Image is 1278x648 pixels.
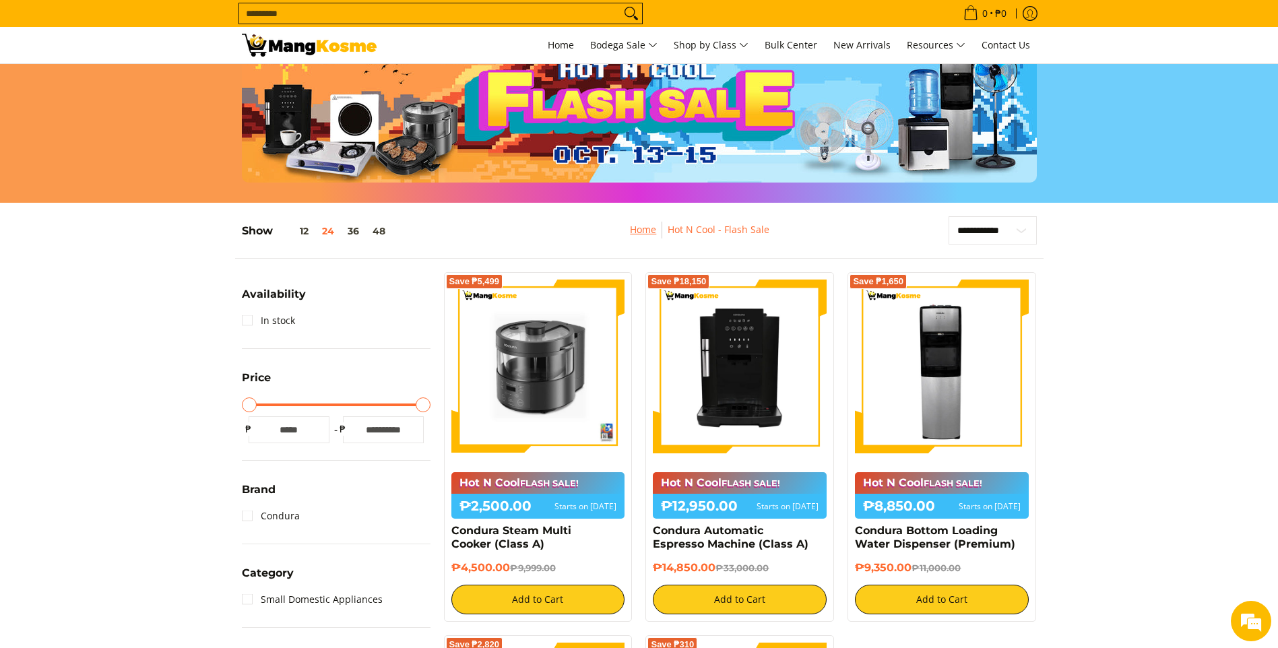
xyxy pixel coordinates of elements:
[653,561,827,575] h6: ₱14,850.00
[548,38,574,51] span: Home
[674,37,748,54] span: Shop by Class
[982,38,1030,51] span: Contact Us
[242,372,271,393] summary: Open
[341,226,366,236] button: 36
[221,7,253,39] div: Minimize live chat window
[451,280,625,453] img: Condura Steam Multi Cooker (Class A)
[653,524,808,550] a: Condura Automatic Espresso Machine (Class A)
[975,27,1037,63] a: Contact Us
[390,27,1037,63] nav: Main Menu
[715,562,769,573] del: ₱33,000.00
[993,9,1009,18] span: ₱0
[336,422,350,436] span: ₱
[667,27,755,63] a: Shop by Class
[590,37,658,54] span: Bodega Sale
[242,484,276,505] summary: Open
[651,278,706,286] span: Save ₱18,150
[451,585,625,614] button: Add to Cart
[242,310,295,331] a: In stock
[980,9,990,18] span: 0
[273,226,315,236] button: 12
[451,524,571,550] a: Condura Steam Multi Cooker (Class A)
[242,289,306,310] summary: Open
[242,34,377,57] img: DEALS GALORE: END OF MONTH MEGA BRAND FLASH SALE: CARRIER l Mang Kosme
[653,280,827,453] img: Condura Automatic Espresso Machine (Class A)
[959,6,1011,21] span: •
[765,38,817,51] span: Bulk Center
[855,585,1029,614] button: Add to Cart
[242,568,294,579] span: Category
[583,27,664,63] a: Bodega Sale
[242,289,306,300] span: Availability
[827,27,897,63] a: New Arrivals
[242,422,255,436] span: ₱
[620,3,642,24] button: Search
[242,505,300,527] a: Condura
[758,27,824,63] a: Bulk Center
[197,415,245,433] em: Submit
[70,75,226,93] div: Leave a message
[653,585,827,614] button: Add to Cart
[541,27,581,63] a: Home
[536,222,863,252] nav: Breadcrumbs
[242,589,383,610] a: Small Domestic Appliances
[7,368,257,415] textarea: Type your message and click 'Submit'
[510,562,556,573] del: ₱9,999.00
[900,27,972,63] a: Resources
[912,562,961,573] del: ₱11,000.00
[907,37,965,54] span: Resources
[242,484,276,495] span: Brand
[242,224,392,238] h5: Show
[630,223,656,236] a: Home
[366,226,392,236] button: 48
[833,38,891,51] span: New Arrivals
[451,561,625,575] h6: ₱4,500.00
[242,372,271,383] span: Price
[449,278,500,286] span: Save ₱5,499
[855,280,1029,453] img: Condura Bottom Loading Water Dispenser (Premium)
[668,223,769,236] a: Hot N Cool - Flash Sale
[855,561,1029,575] h6: ₱9,350.00
[855,524,1015,550] a: Condura Bottom Loading Water Dispenser (Premium)
[853,278,903,286] span: Save ₱1,650
[242,568,294,589] summary: Open
[315,226,341,236] button: 24
[28,170,235,306] span: We are offline. Please leave us a message.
